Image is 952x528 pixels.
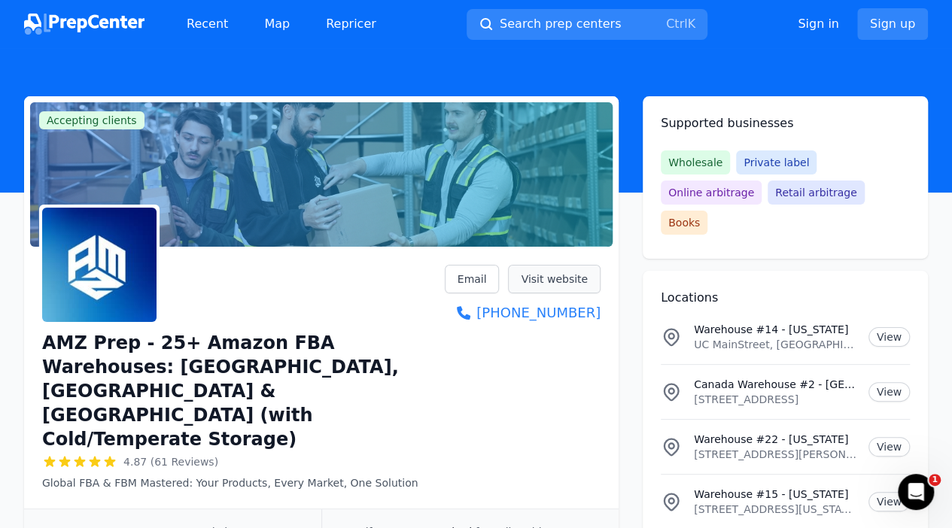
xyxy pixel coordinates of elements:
[768,181,864,205] span: Retail arbitrage
[252,9,302,39] a: Map
[694,502,856,517] p: [STREET_ADDRESS][US_STATE]
[694,432,856,447] p: Warehouse #22 - [US_STATE]
[736,150,817,174] span: Private label
[175,9,240,39] a: Recent
[24,14,144,35] img: PrepCenter
[39,111,144,129] span: Accepting clients
[694,377,856,392] p: Canada Warehouse #2 - [GEOGRAPHIC_DATA]
[661,150,730,174] span: Wholesale
[467,9,707,40] button: Search prep centersCtrlK
[42,331,445,451] h1: AMZ Prep - 25+ Amazon FBA Warehouses: [GEOGRAPHIC_DATA], [GEOGRAPHIC_DATA] & [GEOGRAPHIC_DATA] (w...
[687,17,695,31] kbd: K
[42,475,445,490] p: Global FBA & FBM Mastered: Your Products, Every Market, One Solution
[798,15,839,33] a: Sign in
[508,265,601,293] a: Visit website
[868,327,910,347] a: View
[445,265,500,293] a: Email
[661,289,910,307] h2: Locations
[868,382,910,402] a: View
[661,114,910,132] h2: Supported businesses
[694,487,856,502] p: Warehouse #15 - [US_STATE]
[868,437,910,457] a: View
[929,474,941,486] span: 1
[661,211,707,235] span: Books
[666,17,687,31] kbd: Ctrl
[42,208,157,322] img: AMZ Prep - 25+ Amazon FBA Warehouses: US, Canada & UK (with Cold/Temperate Storage)
[445,302,601,323] a: [PHONE_NUMBER]
[123,454,218,469] span: 4.87 (61 Reviews)
[500,15,621,33] span: Search prep centers
[857,8,928,40] a: Sign up
[661,181,762,205] span: Online arbitrage
[898,474,934,510] iframe: Intercom live chat
[314,9,388,39] a: Repricer
[694,322,856,337] p: Warehouse #14 - [US_STATE]
[694,392,856,407] p: [STREET_ADDRESS]
[694,447,856,462] p: [STREET_ADDRESS][PERSON_NAME][US_STATE]
[694,337,856,352] p: UC MainStreet, [GEOGRAPHIC_DATA], [GEOGRAPHIC_DATA], [US_STATE][GEOGRAPHIC_DATA], [GEOGRAPHIC_DATA]
[868,492,910,511] a: View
